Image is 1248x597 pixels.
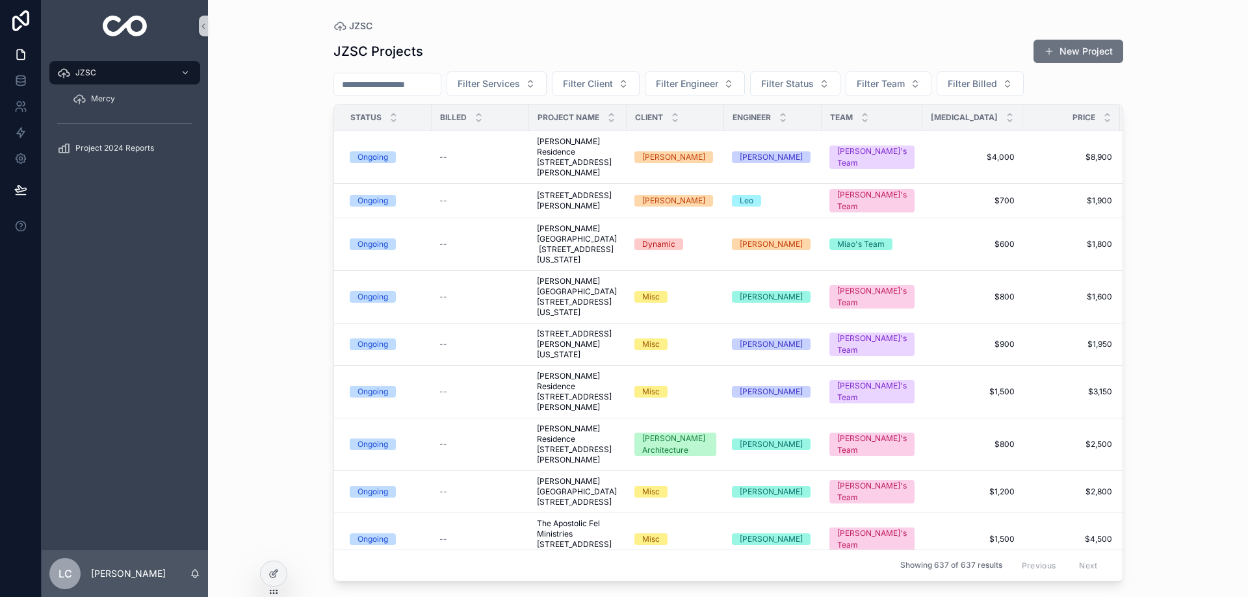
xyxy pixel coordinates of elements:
[837,527,907,551] div: [PERSON_NAME]'s Team
[900,561,1002,571] span: Showing 637 of 637 results
[1033,40,1123,63] a: New Project
[930,487,1015,497] span: $1,200
[733,112,771,123] span: Engineer
[930,239,1015,249] a: $600
[642,291,660,303] div: Misc
[846,71,931,96] button: Select Button
[837,146,907,169] div: [PERSON_NAME]'s Team
[837,433,907,456] div: [PERSON_NAME]'s Team
[642,433,708,456] div: [PERSON_NAME] Architecture
[1030,292,1112,302] a: $1,600
[350,291,424,303] a: Ongoing
[537,136,619,178] a: [PERSON_NAME] Residence [STREET_ADDRESS][PERSON_NAME]
[350,486,424,498] a: Ongoing
[439,239,521,249] a: --
[656,77,718,90] span: Filter Engineer
[552,71,640,96] button: Select Button
[930,534,1015,544] a: $1,500
[350,195,424,207] a: Ongoing
[65,87,200,110] a: Mercy
[732,151,814,163] a: [PERSON_NAME]
[732,533,814,545] a: [PERSON_NAME]
[837,189,907,212] div: [PERSON_NAME]'s Team
[350,338,424,350] a: Ongoing
[634,195,716,207] a: [PERSON_NAME]
[333,19,372,32] a: JZSC
[537,190,619,211] a: [STREET_ADDRESS][PERSON_NAME]
[349,19,372,32] span: JZSC
[537,476,619,507] a: [PERSON_NAME][GEOGRAPHIC_DATA] [STREET_ADDRESS]
[634,151,716,163] a: [PERSON_NAME]
[740,386,803,398] div: [PERSON_NAME]
[1030,152,1112,162] span: $8,900
[439,292,447,302] span: --
[1030,487,1112,497] a: $2,800
[642,533,660,545] div: Misc
[930,439,1015,450] span: $800
[350,386,424,398] a: Ongoing
[458,77,520,90] span: Filter Services
[440,112,467,123] span: Billed
[439,387,521,397] a: --
[740,486,803,498] div: [PERSON_NAME]
[740,238,803,250] div: [PERSON_NAME]
[1030,439,1112,450] a: $2,500
[740,291,803,303] div: [PERSON_NAME]
[439,196,521,206] a: --
[830,112,853,123] span: Team
[761,77,814,90] span: Filter Status
[439,487,447,497] span: --
[1030,387,1112,397] a: $3,150
[642,238,675,250] div: Dynamic
[563,77,613,90] span: Filter Client
[930,387,1015,397] a: $1,500
[740,151,803,163] div: [PERSON_NAME]
[829,380,915,403] a: [PERSON_NAME]'s Team
[537,329,619,360] a: [STREET_ADDRESS][PERSON_NAME][US_STATE]
[537,518,619,560] a: The Apostolic Fel Ministries [STREET_ADDRESS][PERSON_NAME]
[357,386,388,398] div: Ongoing
[740,438,803,450] div: [PERSON_NAME]
[350,533,424,545] a: Ongoing
[931,112,998,123] span: [MEDICAL_DATA]
[1030,339,1112,349] a: $1,950
[49,61,200,84] a: JZSC
[829,527,915,551] a: [PERSON_NAME]'s Team
[1030,534,1112,544] a: $4,500
[537,223,619,265] span: [PERSON_NAME] [GEOGRAPHIC_DATA] [STREET_ADDRESS][US_STATE]
[930,339,1015,349] a: $900
[439,534,447,544] span: --
[439,152,521,162] a: --
[537,424,619,465] span: [PERSON_NAME] Residence [STREET_ADDRESS][PERSON_NAME]
[357,291,388,303] div: Ongoing
[357,486,388,498] div: Ongoing
[732,238,814,250] a: [PERSON_NAME]
[439,196,447,206] span: --
[439,439,447,450] span: --
[857,77,905,90] span: Filter Team
[103,16,148,36] img: App logo
[930,292,1015,302] a: $800
[357,338,388,350] div: Ongoing
[537,276,619,318] a: [PERSON_NAME][GEOGRAPHIC_DATA] [STREET_ADDRESS][US_STATE]
[930,196,1015,206] a: $700
[634,386,716,398] a: Misc
[350,238,424,250] a: Ongoing
[740,533,803,545] div: [PERSON_NAME]
[642,386,660,398] div: Misc
[642,151,705,163] div: [PERSON_NAME]
[642,338,660,350] div: Misc
[1030,196,1112,206] a: $1,900
[1072,112,1095,123] span: Price
[634,433,716,456] a: [PERSON_NAME] Architecture
[829,433,915,456] a: [PERSON_NAME]'s Team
